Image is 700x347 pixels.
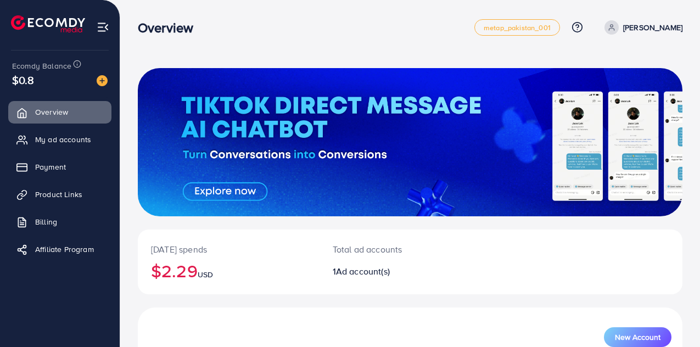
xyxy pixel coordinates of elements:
span: Affiliate Program [35,244,94,255]
p: [DATE] spends [151,243,306,256]
span: Ecomdy Balance [12,60,71,71]
a: Product Links [8,183,111,205]
span: Overview [35,107,68,117]
h3: Overview [138,20,202,36]
a: Billing [8,211,111,233]
p: [PERSON_NAME] [623,21,682,34]
img: logo [11,15,85,32]
a: metap_pakistan_001 [474,19,560,36]
img: image [97,75,108,86]
a: Affiliate Program [8,238,111,260]
span: Billing [35,216,57,227]
span: My ad accounts [35,134,91,145]
p: Total ad accounts [333,243,443,256]
button: New Account [604,327,671,347]
img: menu [97,21,109,33]
h2: $2.29 [151,260,306,281]
h2: 1 [333,266,443,277]
span: New Account [615,333,660,341]
span: metap_pakistan_001 [484,24,551,31]
span: Product Links [35,189,82,200]
span: $0.8 [12,72,35,88]
span: Ad account(s) [336,265,390,277]
a: Overview [8,101,111,123]
a: Payment [8,156,111,178]
a: [PERSON_NAME] [600,20,682,35]
span: USD [198,269,213,280]
a: My ad accounts [8,128,111,150]
span: Payment [35,161,66,172]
